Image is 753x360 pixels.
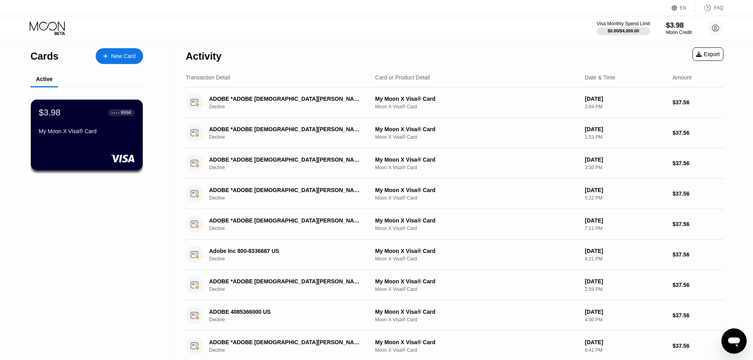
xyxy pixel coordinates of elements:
div: [DATE] [585,278,666,285]
div: ADOBE *ADOBE [DEMOGRAPHIC_DATA][PERSON_NAME] [GEOGRAPHIC_DATA] [209,156,362,163]
div: ADOBE *ADOBE [DEMOGRAPHIC_DATA][PERSON_NAME] [GEOGRAPHIC_DATA]DeclineMy Moon X Visa® CardMoon X V... [186,209,723,239]
div: Adobe Inc 800-8336687 USDeclineMy Moon X Visa® CardMoon X Visa® Card[DATE]6:21 PM$37.56 [186,239,723,270]
div: My Moon X Visa® Card [375,278,579,285]
div: Moon X Visa® Card [375,104,579,109]
div: $37.56 [672,221,723,227]
div: ● ● ● ● [111,111,119,114]
div: Decline [209,286,374,292]
div: ADOBE *ADOBE [DEMOGRAPHIC_DATA][PERSON_NAME] [GEOGRAPHIC_DATA] [209,278,362,285]
div: ADOBE *ADOBE [DEMOGRAPHIC_DATA][PERSON_NAME] [GEOGRAPHIC_DATA] [209,217,362,224]
div: [DATE] [585,217,666,224]
div: Adobe Inc 800-8336687 US [209,248,362,254]
div: $37.56 [672,312,723,319]
div: $3.98● ● ● ●9994My Moon X Visa® Card [31,100,143,170]
div: $37.56 [672,343,723,349]
div: Decline [209,104,374,109]
div: Decline [209,256,374,262]
div: $3.98Moon Credit [666,21,692,35]
div: FAQ [696,4,723,12]
div: Amount [672,74,691,81]
div: $3.98 [666,21,692,30]
div: [DATE] [585,126,666,132]
div: 4:00 PM [585,317,666,322]
div: ADOBE 4085366000 US [209,309,362,315]
div: Moon X Visa® Card [375,226,579,231]
div: [DATE] [585,339,666,345]
div: 1:53 PM [585,134,666,140]
div: Moon Credit [666,30,692,35]
div: $37.56 [672,99,723,106]
div: Moon X Visa® Card [375,317,579,322]
div: Moon X Visa® Card [375,347,579,353]
div: Decline [209,134,374,140]
div: My Moon X Visa® Card [375,339,579,345]
div: ADOBE *ADOBE [DEMOGRAPHIC_DATA][PERSON_NAME] [GEOGRAPHIC_DATA]DeclineMy Moon X Visa® CardMoon X V... [186,87,723,118]
div: ADOBE *ADOBE [DEMOGRAPHIC_DATA][PERSON_NAME] [GEOGRAPHIC_DATA] [209,187,362,193]
div: Date & Time [585,74,615,81]
div: My Moon X Visa® Card [375,309,579,315]
div: $37.56 [672,160,723,166]
div: 2:59 PM [585,286,666,292]
div: Transaction Detail [186,74,230,81]
div: [DATE] [585,187,666,193]
div: My Moon X Visa® Card [375,126,579,132]
div: Visa Monthly Spend Limit [596,21,650,26]
div: $0.00 / $4,000.00 [608,28,639,33]
div: 6:41 PM [585,347,666,353]
div: $37.56 [672,282,723,288]
div: Moon X Visa® Card [375,165,579,170]
div: My Moon X Visa® Card [375,187,579,193]
div: FAQ [714,5,723,11]
div: 3:30 PM [585,165,666,170]
div: [DATE] [585,309,666,315]
div: ADOBE *ADOBE [DEMOGRAPHIC_DATA][PERSON_NAME] [GEOGRAPHIC_DATA]DeclineMy Moon X Visa® CardMoon X V... [186,148,723,179]
div: $37.56 [672,251,723,258]
div: 7:11 PM [585,226,666,231]
div: Export [693,47,723,61]
div: Moon X Visa® Card [375,195,579,201]
div: ADOBE *ADOBE [DEMOGRAPHIC_DATA][PERSON_NAME] [GEOGRAPHIC_DATA]DeclineMy Moon X Visa® CardMoon X V... [186,118,723,148]
div: $3.98 [39,107,60,118]
div: My Moon X Visa® Card [375,156,579,163]
div: EN [680,5,687,11]
div: Card or Product Detail [375,74,430,81]
div: Activity [186,51,221,62]
div: [DATE] [585,96,666,102]
div: [DATE] [585,156,666,163]
div: Active [36,76,53,82]
div: ADOBE 4085366000 USDeclineMy Moon X Visa® CardMoon X Visa® Card[DATE]4:00 PM$37.56 [186,300,723,331]
div: Export [696,51,720,57]
div: Decline [209,347,374,353]
div: Decline [209,317,374,322]
div: Moon X Visa® Card [375,134,579,140]
div: 5:22 PM [585,195,666,201]
div: 2:04 PM [585,104,666,109]
div: ADOBE *ADOBE [DEMOGRAPHIC_DATA][PERSON_NAME] [GEOGRAPHIC_DATA]DeclineMy Moon X Visa® CardMoon X V... [186,179,723,209]
div: ADOBE *ADOBE [DEMOGRAPHIC_DATA][PERSON_NAME] [GEOGRAPHIC_DATA] [209,96,362,102]
div: Moon X Visa® Card [375,286,579,292]
div: Decline [209,165,374,170]
div: New Card [96,48,143,64]
div: Moon X Visa® Card [375,256,579,262]
div: Decline [209,195,374,201]
div: Visa Monthly Spend Limit$0.00/$4,000.00 [596,21,650,35]
div: 9994 [121,110,131,115]
div: ADOBE *ADOBE [DEMOGRAPHIC_DATA][PERSON_NAME] [GEOGRAPHIC_DATA] [209,339,362,345]
div: EN [672,4,696,12]
div: $37.56 [672,130,723,136]
div: ADOBE *ADOBE [DEMOGRAPHIC_DATA][PERSON_NAME] [GEOGRAPHIC_DATA] [209,126,362,132]
div: 6:21 PM [585,256,666,262]
div: My Moon X Visa® Card [375,248,579,254]
div: My Moon X Visa® Card [375,96,579,102]
div: Decline [209,226,374,231]
div: $37.56 [672,190,723,197]
div: New Card [111,53,136,60]
div: ADOBE *ADOBE [DEMOGRAPHIC_DATA][PERSON_NAME] [GEOGRAPHIC_DATA]DeclineMy Moon X Visa® CardMoon X V... [186,270,723,300]
iframe: Button to launch messaging window [721,328,747,354]
div: My Moon X Visa® Card [39,128,135,134]
div: Cards [30,51,59,62]
div: [DATE] [585,248,666,254]
div: My Moon X Visa® Card [375,217,579,224]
